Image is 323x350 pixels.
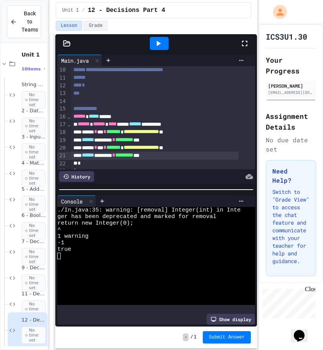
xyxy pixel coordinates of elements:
div: Show display [207,314,255,325]
div: Main.java [57,55,102,66]
span: 5 - Additional Math exercises [22,186,46,193]
span: No time set [22,117,46,135]
div: [PERSON_NAME] [268,82,314,89]
div: No due date set [266,135,316,154]
span: 12 - Decisions Part 4 [22,317,46,323]
span: Unit 1 [22,51,46,58]
span: No time set [22,222,46,240]
div: [EMAIL_ADDRESS][DOMAIN_NAME] [268,90,314,95]
div: 11 [57,74,67,82]
span: -1 [57,240,64,246]
span: - [183,333,189,341]
span: 11 - Decisions Part 3 [22,291,46,297]
div: 19 [57,137,67,144]
span: Fold line [67,113,71,120]
span: ./In.java:35: warning: [removal] Integer(int) in Inte [57,207,240,213]
span: 6 - Boolean Values [22,212,46,219]
span: No time set [22,274,46,292]
span: Fold line [67,121,71,127]
span: ^ [57,227,61,233]
div: History [59,171,94,182]
div: Chat with us now!Close [3,3,53,49]
span: true [57,246,71,253]
h3: Need Help? [272,167,310,185]
div: 12 [57,82,67,90]
span: No time set [22,170,46,187]
div: 15 [57,105,67,113]
span: ger has been deprecated and marked for removal [57,213,216,220]
button: Submit Answer [203,331,251,343]
div: Main.java [57,57,93,65]
div: 14 [57,98,67,105]
span: Submit Answer [209,334,245,340]
span: No time set [22,143,46,161]
span: return new Integer(0); [57,220,133,227]
button: Back to Teams [7,5,41,38]
span: / [190,334,193,340]
h1: ICS3U1.30 [266,31,307,42]
iframe: chat widget [259,286,315,318]
span: • [44,66,45,72]
span: / [82,7,84,13]
span: 3 - Input and output [22,134,46,140]
div: 13 [57,90,67,97]
span: 12 - Decisions Part 4 [88,6,165,15]
button: Lesson [56,21,82,31]
h2: Your Progress [266,55,316,76]
span: 9 - Decisions Part 2 [22,265,46,271]
div: Console [57,197,86,205]
h2: Assignment Details [266,111,316,132]
div: 22 [57,160,67,168]
div: My Account [265,3,289,21]
span: Unit 1 [62,7,79,13]
button: Grade [84,21,108,31]
div: 10 [57,66,67,74]
span: No time set [22,91,46,109]
div: 21 [57,152,67,160]
span: 1 warning [57,233,88,240]
div: 23 [57,167,67,175]
span: 7 - Decisions Part 1 [22,238,46,245]
span: No time set [22,327,46,344]
span: No time set [22,248,46,266]
span: Back to Teams [22,10,38,34]
span: 10 items [22,67,41,72]
span: 4 - Math operations [22,160,46,167]
iframe: chat widget [291,319,315,342]
span: String output Exercises [22,82,46,88]
div: 16 [57,113,67,121]
span: No time set [22,196,46,213]
div: 18 [57,128,67,136]
span: 1 [194,334,197,340]
p: Switch to "Grade View" to access the chat feature and communicate with your teacher for help and ... [272,188,310,265]
div: 20 [57,144,67,152]
div: Console [57,195,96,207]
div: 17 [57,121,67,128]
span: 2 - Data types [22,108,46,114]
span: No time set [22,300,46,318]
